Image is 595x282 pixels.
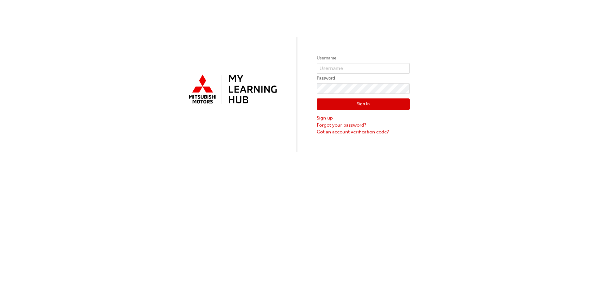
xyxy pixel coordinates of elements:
a: Forgot your password? [317,122,410,129]
input: Username [317,63,410,74]
a: Sign up [317,115,410,122]
button: Sign In [317,98,410,110]
a: Got an account verification code? [317,128,410,136]
label: Password [317,75,410,82]
label: Username [317,54,410,62]
img: mmal [185,72,278,107]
